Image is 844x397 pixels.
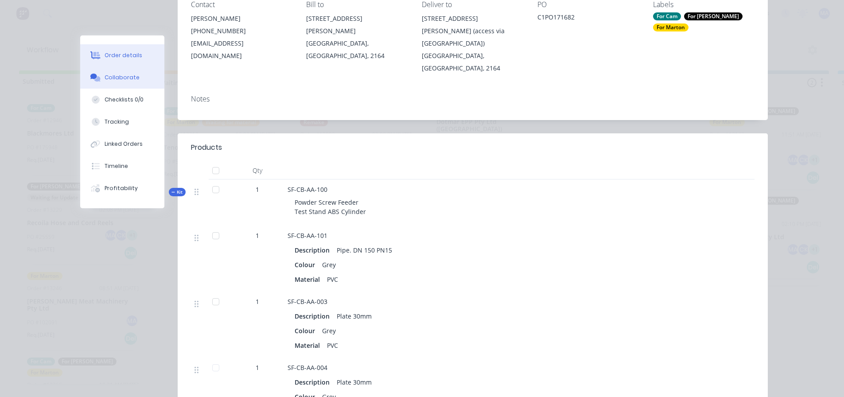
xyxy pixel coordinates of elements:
div: [GEOGRAPHIC_DATA], [GEOGRAPHIC_DATA], 2164 [422,50,523,74]
div: [EMAIL_ADDRESS][DOMAIN_NAME] [191,37,292,62]
span: SF-CB-AA-003 [288,297,327,306]
span: 1 [256,231,259,240]
span: 1 [256,185,259,194]
div: [PERSON_NAME] [191,12,292,25]
div: [PHONE_NUMBER] [191,25,292,37]
div: For [PERSON_NAME] [684,12,743,20]
div: Contact [191,0,292,9]
button: Collaborate [80,66,164,89]
span: Powder Screw Feeder Test Stand ABS Cylinder [295,198,366,216]
div: Grey [319,258,339,271]
div: [STREET_ADDRESS][PERSON_NAME][GEOGRAPHIC_DATA], [GEOGRAPHIC_DATA], 2164 [306,12,408,62]
div: For Cam [653,12,681,20]
div: [STREET_ADDRESS][PERSON_NAME] (access via [GEOGRAPHIC_DATA]) [422,12,523,50]
div: PVC [323,339,342,352]
div: [PERSON_NAME][PHONE_NUMBER][EMAIL_ADDRESS][DOMAIN_NAME] [191,12,292,62]
div: C1PO171682 [537,12,639,25]
div: PVC [323,273,342,286]
div: Colour [295,324,319,337]
div: Bill to [306,0,408,9]
div: Labels [653,0,755,9]
div: Collaborate [105,74,140,82]
div: Description [295,376,333,389]
div: Tracking [105,118,129,126]
div: Colour [295,258,319,271]
div: Profitability [105,184,138,192]
button: Linked Orders [80,133,164,155]
div: Description [295,244,333,257]
div: Timeline [105,162,128,170]
div: Order details [105,51,142,59]
span: SF-CB-AA-004 [288,363,327,372]
div: Deliver to [422,0,523,9]
div: For Marton [653,23,688,31]
span: 1 [256,363,259,372]
div: Checklists 0/0 [105,96,144,104]
button: Order details [80,44,164,66]
div: [STREET_ADDRESS][PERSON_NAME] [306,12,408,37]
div: Qty [231,162,284,179]
button: Checklists 0/0 [80,89,164,111]
span: SF-CB-AA-101 [288,231,327,240]
div: [GEOGRAPHIC_DATA], [GEOGRAPHIC_DATA], 2164 [306,37,408,62]
div: PO [537,0,639,9]
div: Material [295,339,323,352]
div: Plate 30mm [333,376,375,389]
div: Linked Orders [105,140,143,148]
button: Tracking [80,111,164,133]
div: Notes [191,95,755,103]
span: 1 [256,297,259,306]
div: [STREET_ADDRESS][PERSON_NAME] (access via [GEOGRAPHIC_DATA])[GEOGRAPHIC_DATA], [GEOGRAPHIC_DATA],... [422,12,523,74]
div: Description [295,310,333,323]
span: Kit [171,189,183,195]
div: Pipe. DN 150 PN15 [333,244,396,257]
div: Kit [169,188,186,196]
div: Products [191,142,222,153]
div: Grey [319,324,339,337]
button: Profitability [80,177,164,199]
button: Timeline [80,155,164,177]
span: SF-CB-AA-100 [288,185,327,194]
div: Material [295,273,323,286]
div: Plate 30mm [333,310,375,323]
